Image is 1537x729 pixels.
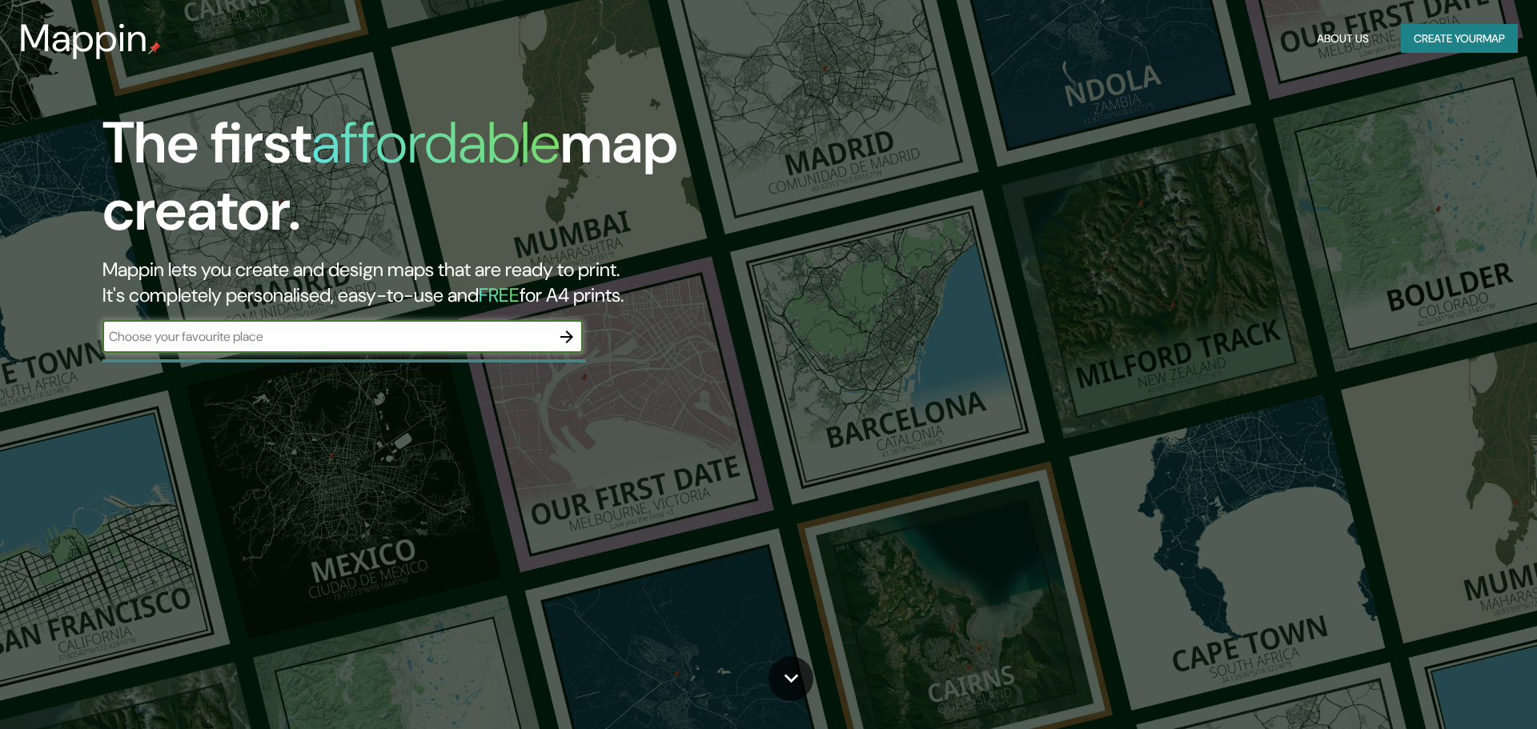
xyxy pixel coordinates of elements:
button: About Us [1310,24,1375,54]
input: Choose your favourite place [102,327,551,346]
img: mappin-pin [148,42,161,54]
h1: affordable [311,106,560,180]
h5: FREE [479,282,520,307]
button: Create yourmap [1401,24,1518,54]
h2: Mappin lets you create and design maps that are ready to print. It's completely personalised, eas... [102,257,871,308]
h3: Mappin [19,16,148,61]
h1: The first map creator. [102,110,871,257]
